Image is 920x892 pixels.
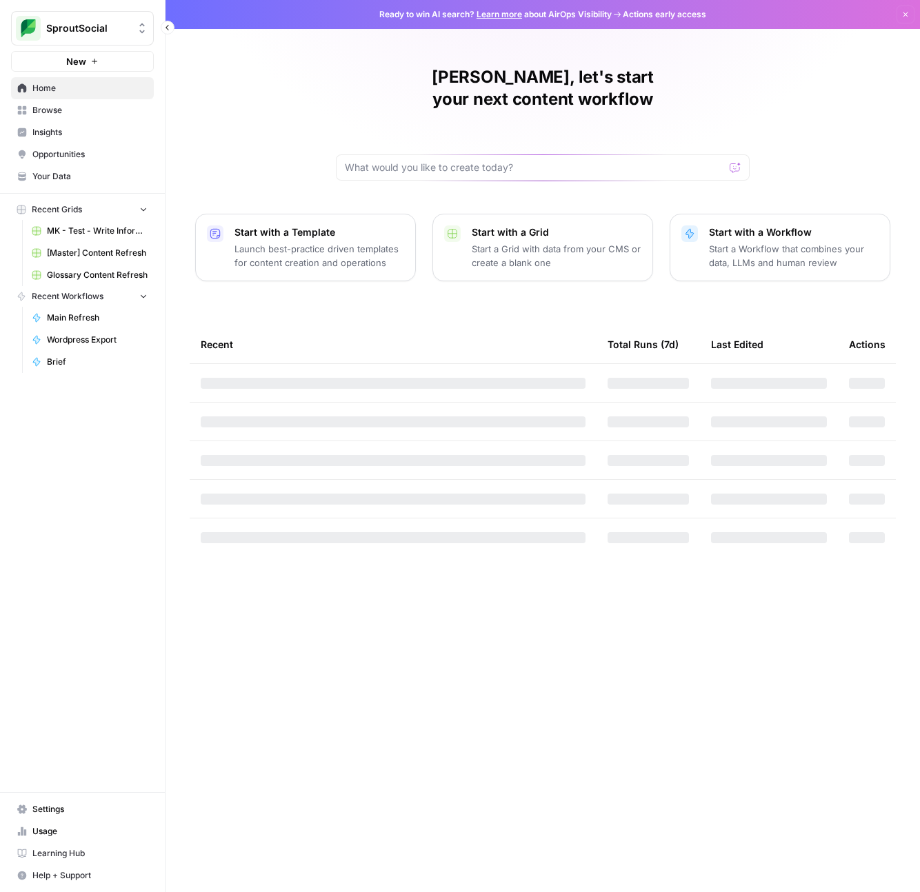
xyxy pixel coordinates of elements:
[32,126,148,139] span: Insights
[32,847,148,860] span: Learning Hub
[26,329,154,351] a: Wordpress Export
[47,269,148,281] span: Glossary Content Refresh
[195,214,416,281] button: Start with a TemplateLaunch best-practice driven templates for content creation and operations
[11,11,154,45] button: Workspace: SproutSocial
[709,225,879,239] p: Start with a Workflow
[47,247,148,259] span: [Master] Content Refresh
[11,199,154,220] button: Recent Grids
[11,820,154,842] a: Usage
[623,8,706,21] span: Actions early access
[711,325,763,363] div: Last Edited
[336,66,750,110] h1: [PERSON_NAME], let's start your next content workflow
[47,356,148,368] span: Brief
[26,220,154,242] a: MK - Test - Write Informational Articles
[709,242,879,270] p: Start a Workflow that combines your data, LLMs and human review
[345,161,724,174] input: What would you like to create today?
[47,312,148,324] span: Main Refresh
[32,82,148,94] span: Home
[472,242,641,270] p: Start a Grid with data from your CMS or create a blank one
[11,864,154,886] button: Help + Support
[670,214,890,281] button: Start with a WorkflowStart a Workflow that combines your data, LLMs and human review
[32,803,148,815] span: Settings
[32,104,148,116] span: Browse
[11,77,154,99] a: Home
[32,290,103,303] span: Recent Workflows
[16,16,41,41] img: SproutSocial Logo
[26,307,154,329] a: Main Refresh
[234,242,404,270] p: Launch best-practice driven templates for content creation and operations
[11,51,154,72] button: New
[47,225,148,237] span: MK - Test - Write Informational Articles
[849,325,886,363] div: Actions
[234,225,404,239] p: Start with a Template
[32,203,82,216] span: Recent Grids
[11,286,154,307] button: Recent Workflows
[608,325,679,363] div: Total Runs (7d)
[32,148,148,161] span: Opportunities
[26,242,154,264] a: [Master] Content Refresh
[47,334,148,346] span: Wordpress Export
[472,225,641,239] p: Start with a Grid
[46,21,130,35] span: SproutSocial
[477,9,522,19] a: Learn more
[11,99,154,121] a: Browse
[26,264,154,286] a: Glossary Content Refresh
[11,798,154,820] a: Settings
[379,8,612,21] span: Ready to win AI search? about AirOps Visibility
[11,842,154,864] a: Learning Hub
[11,121,154,143] a: Insights
[11,165,154,187] a: Your Data
[66,54,86,68] span: New
[32,869,148,882] span: Help + Support
[26,351,154,373] a: Brief
[11,143,154,165] a: Opportunities
[32,825,148,838] span: Usage
[201,325,586,363] div: Recent
[432,214,653,281] button: Start with a GridStart a Grid with data from your CMS or create a blank one
[32,170,148,183] span: Your Data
